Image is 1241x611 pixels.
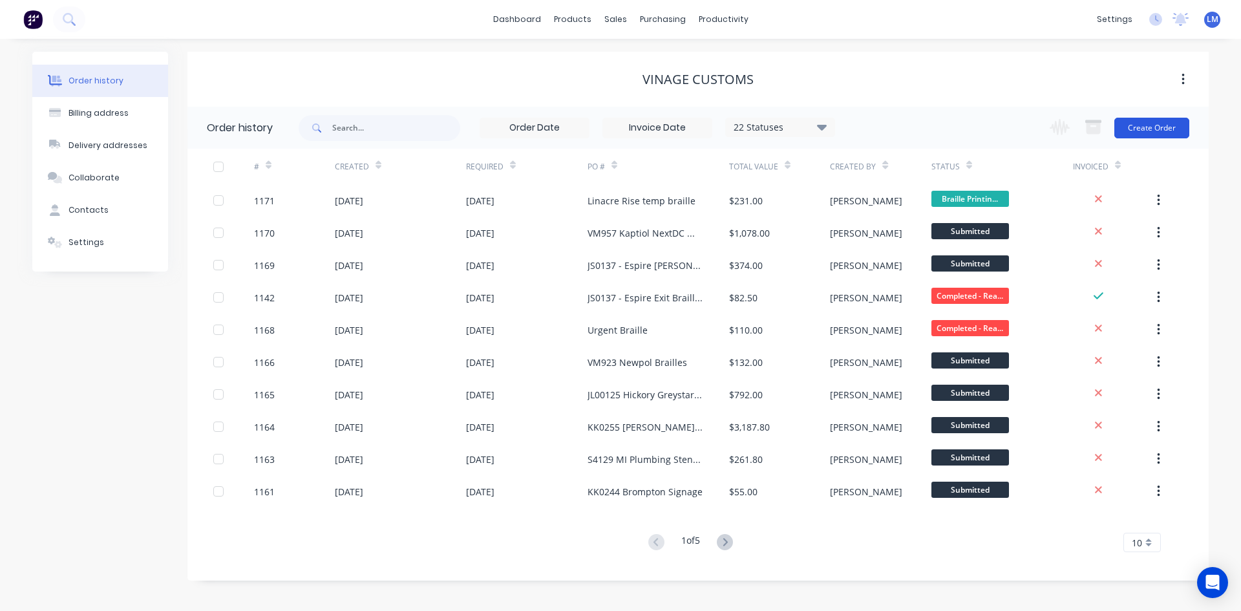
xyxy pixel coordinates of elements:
div: Urgent Braille [588,323,648,337]
div: [DATE] [335,420,363,434]
div: KK0244 Brompton Signage [588,485,703,498]
div: VM957 Kaptiol NextDC M3 - ID13Bw [588,226,703,240]
div: Total Value [729,149,830,184]
div: S4129 MI Plumbing Stencils [588,453,703,466]
div: $55.00 [729,485,758,498]
input: Order Date [480,118,589,138]
a: dashboard [487,10,547,29]
div: 22 Statuses [726,120,834,134]
div: Contacts [69,204,109,216]
span: Submitted [931,385,1009,401]
div: products [547,10,598,29]
div: [PERSON_NAME] [830,420,902,434]
div: [DATE] [466,323,494,337]
div: [DATE] [466,259,494,272]
div: [PERSON_NAME] [830,453,902,466]
div: 1164 [254,420,275,434]
div: Delivery addresses [69,140,147,151]
div: Collaborate [69,172,120,184]
div: Required [466,149,588,184]
div: Created By [830,149,931,184]
button: Create Order [1114,118,1189,138]
div: 1165 [254,388,275,402]
div: [DATE] [335,485,363,498]
div: 1171 [254,194,275,208]
div: [PERSON_NAME] [830,356,902,369]
div: [DATE] [335,226,363,240]
div: productivity [692,10,755,29]
div: PO # [588,161,605,173]
div: # [254,161,259,173]
div: Open Intercom Messenger [1197,567,1228,598]
span: Braille Printin... [931,191,1009,207]
button: Billing address [32,97,168,129]
div: [DATE] [335,323,363,337]
div: [DATE] [335,259,363,272]
div: $3,187.80 [729,420,770,434]
div: Invoiced [1073,161,1108,173]
div: JS0137 - Espire Exit Brailles [588,291,703,305]
span: Submitted [931,449,1009,466]
span: Submitted [931,255,1009,272]
div: 1169 [254,259,275,272]
div: $231.00 [729,194,763,208]
div: [DATE] [335,388,363,402]
div: [DATE] [466,420,494,434]
div: [PERSON_NAME] [830,194,902,208]
div: Status [931,161,960,173]
div: $110.00 [729,323,763,337]
div: [PERSON_NAME] [830,291,902,305]
img: Factory [23,10,43,29]
div: 1170 [254,226,275,240]
span: Completed - Rea... [931,320,1009,336]
div: 1 of 5 [681,533,700,552]
button: Contacts [32,194,168,226]
div: $1,078.00 [729,226,770,240]
div: $82.50 [729,291,758,305]
div: [DATE] [335,194,363,208]
div: $374.00 [729,259,763,272]
div: sales [598,10,633,29]
div: [DATE] [335,291,363,305]
div: JL00125 Hickory Greystar - Level Directory [588,388,703,402]
div: PO # [588,149,729,184]
div: [PERSON_NAME] [830,226,902,240]
div: Invoiced [1073,149,1154,184]
input: Invoice Date [603,118,712,138]
div: KK0255 [PERSON_NAME] Panels [588,420,703,434]
div: [DATE] [335,356,363,369]
div: [DATE] [466,356,494,369]
button: Delivery addresses [32,129,168,162]
span: LM [1207,14,1218,25]
div: Order history [207,120,273,136]
div: 1161 [254,485,275,498]
div: JS0137 - Espire [PERSON_NAME] and [PERSON_NAME] [588,259,703,272]
div: Required [466,161,504,173]
div: $261.80 [729,453,763,466]
span: Submitted [931,223,1009,239]
div: 1163 [254,453,275,466]
div: [DATE] [466,453,494,466]
div: 1168 [254,323,275,337]
div: $792.00 [729,388,763,402]
div: Created [335,149,466,184]
button: Collaborate [32,162,168,194]
div: [PERSON_NAME] [830,388,902,402]
div: 1142 [254,291,275,305]
div: [DATE] [466,485,494,498]
button: Order history [32,65,168,97]
div: Created By [830,161,876,173]
div: VM923 Newpol Brailles [588,356,687,369]
div: [DATE] [466,194,494,208]
span: Completed - Rea... [931,288,1009,304]
div: Linacre Rise temp braille [588,194,695,208]
button: Settings [32,226,168,259]
div: purchasing [633,10,692,29]
div: Status [931,149,1073,184]
div: [PERSON_NAME] [830,259,902,272]
input: Search... [332,115,460,141]
div: Vinage Customs [642,72,754,87]
div: [DATE] [466,388,494,402]
div: [DATE] [335,453,363,466]
span: Submitted [931,482,1009,498]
